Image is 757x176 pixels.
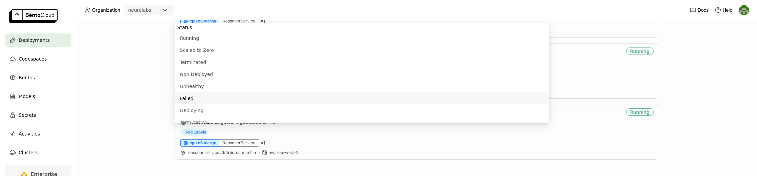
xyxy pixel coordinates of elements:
a: Models [5,90,71,103]
img: logo [9,9,58,23]
div: ReasonerService [219,139,259,147]
li: Unhealthy [175,80,549,92]
span: Clusters [19,149,38,157]
li: Non Deployed [175,68,549,80]
span: reasoner_service tktfr5urucmhe7hn [187,150,256,155]
div: ReasonerService [219,17,259,25]
span: × 1 [260,140,265,146]
span: +Add Labels [180,128,208,136]
li: Terminated [175,56,549,68]
span: Help [723,7,733,13]
ul: Menu [175,23,549,123]
span: Organization [92,7,120,13]
span: × 1 [260,18,265,24]
div: Running [626,48,654,55]
input: Selected neurolabs. [152,7,153,14]
li: Status [175,23,549,32]
div: neurolabs [128,7,151,13]
li: Scaled to Zero [175,44,549,56]
img: Toby Thomas [739,5,749,15]
span: Models [19,92,35,100]
a: Bentos [5,71,71,84]
a: Activities [5,127,71,141]
div: Help [715,7,733,13]
div: Running [626,108,654,116]
span: cpu.c5.xlarge [190,18,216,24]
a: Clusters [5,146,71,159]
span: aws-eu-west-2 [269,150,298,155]
span: Activities [19,130,40,138]
span: : [220,150,221,155]
span: Secrets [19,111,36,119]
a: Codespaces [5,52,71,66]
span: Docs [698,7,709,13]
a: Deployments [5,33,71,47]
a: Docs [690,7,709,13]
a: reasoner_service:tktfr5urucmhe7hn [187,150,256,155]
span: Codespaces [19,55,47,63]
li: Deploying [175,104,549,116]
span: cpu.c5.xlarge [190,140,216,146]
li: Terminating [175,116,549,128]
li: Running [175,32,549,44]
a: Secrets [5,108,71,122]
span: Deployments [19,36,50,44]
span: Bentos [19,74,35,82]
li: Failed [175,92,549,104]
